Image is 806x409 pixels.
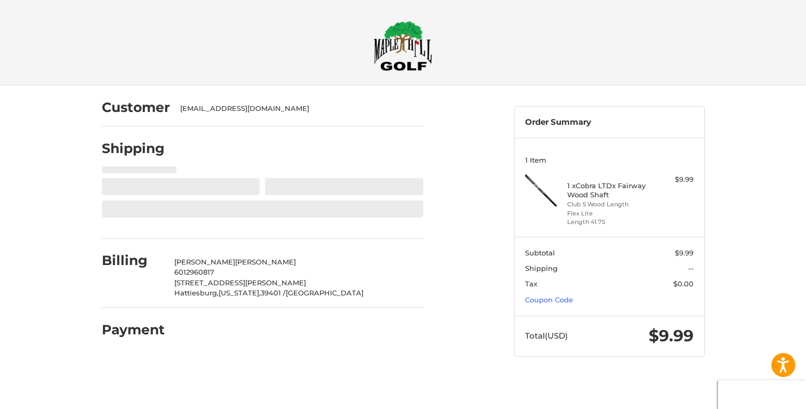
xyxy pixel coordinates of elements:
[286,288,364,297] span: [GEOGRAPHIC_DATA]
[525,117,694,127] h3: Order Summary
[235,258,296,266] span: [PERSON_NAME]
[649,326,694,346] span: $9.99
[651,174,694,185] div: $9.99
[174,258,235,266] span: [PERSON_NAME]
[102,140,165,157] h2: Shipping
[102,252,164,269] h2: Billing
[567,200,649,209] li: Club 5 Wood Length
[374,21,432,71] img: Maple Hill Golf
[219,288,261,297] span: [US_STATE],
[675,248,694,257] span: $9.99
[567,181,649,199] h4: 1 x Cobra LTDx Fairway Wood Shaft
[525,295,573,304] a: Coupon Code
[174,288,219,297] span: Hattiesburg,
[525,156,694,164] h3: 1 Item
[525,279,537,288] span: Tax
[673,279,694,288] span: $0.00
[261,288,286,297] span: 39401 /
[567,218,649,227] li: Length 41.75
[525,248,555,257] span: Subtotal
[718,380,806,409] iframe: Google Customer Reviews
[174,268,214,276] span: 6012960817
[525,264,558,272] span: Shipping
[102,99,170,116] h2: Customer
[525,331,568,341] span: Total (USD)
[174,278,306,287] span: [STREET_ADDRESS][PERSON_NAME]
[688,264,694,272] span: --
[567,209,649,218] li: Flex Lite
[180,103,413,114] div: [EMAIL_ADDRESS][DOMAIN_NAME]
[102,322,165,338] h2: Payment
